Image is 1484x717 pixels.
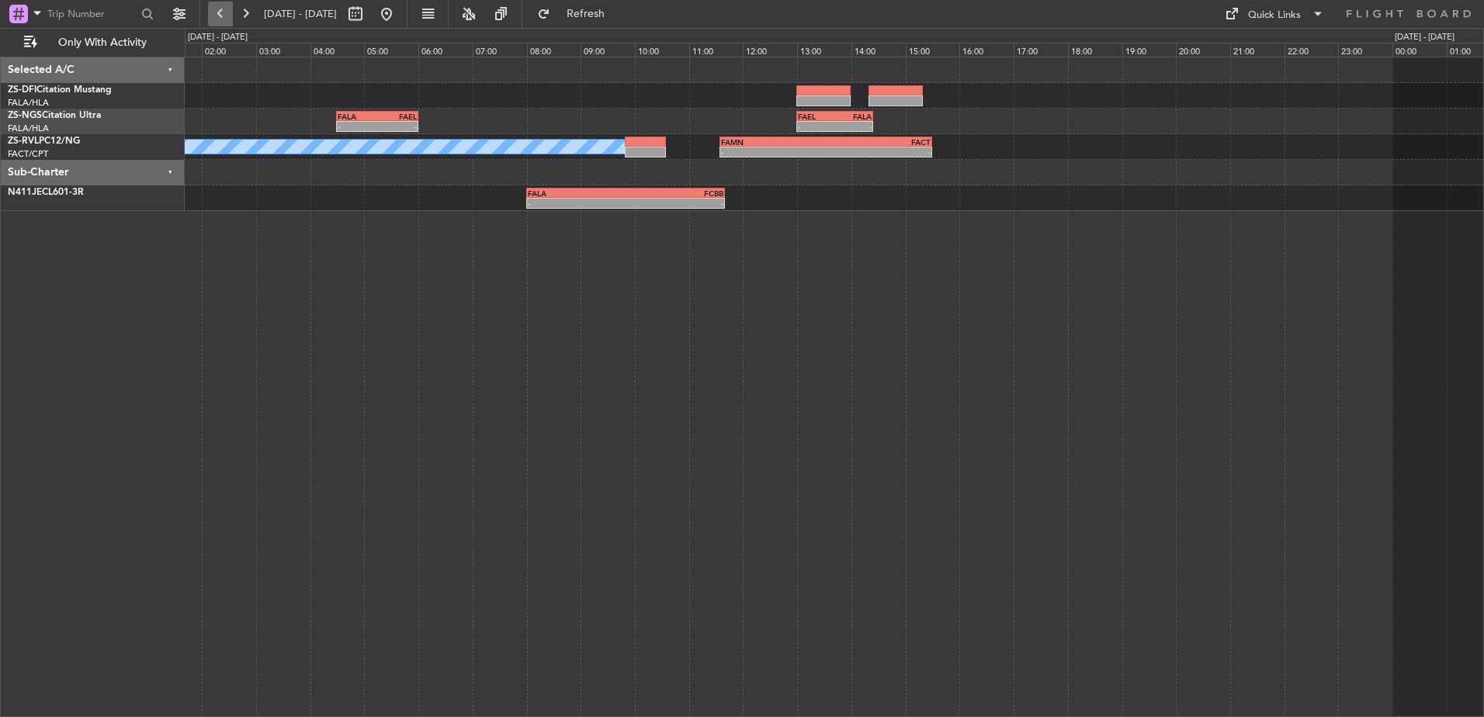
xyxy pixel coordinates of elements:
div: 14:00 [851,43,906,57]
span: ZS-RVL [8,137,39,146]
div: 09:00 [581,43,635,57]
a: ZS-DFICitation Mustang [8,85,112,95]
div: 02:00 [202,43,256,57]
div: 00:00 [1392,43,1447,57]
div: 10:00 [635,43,689,57]
div: FALA [528,189,626,198]
div: 06:00 [418,43,473,57]
div: 18:00 [1068,43,1122,57]
span: N411JE [8,188,42,197]
div: FAMN [721,137,826,147]
a: FALA/HLA [8,97,49,109]
div: 04:00 [310,43,365,57]
div: [DATE] - [DATE] [188,31,248,44]
div: - [835,122,872,131]
div: 23:00 [1338,43,1392,57]
div: 20:00 [1176,43,1230,57]
div: FAEL [798,112,835,121]
a: N411JECL601-3R [8,188,84,197]
div: 11:00 [689,43,744,57]
input: Trip Number [47,2,137,26]
a: FALA/HLA [8,123,49,134]
div: - [377,122,417,131]
div: 19:00 [1122,43,1177,57]
div: FCBB [626,189,723,198]
div: Quick Links [1248,8,1301,23]
button: Only With Activity [17,30,168,55]
div: 21:00 [1230,43,1285,57]
div: FALA [835,112,872,121]
div: 07:00 [473,43,527,57]
span: Refresh [553,9,619,19]
div: - [338,122,377,131]
a: ZS-RVLPC12/NG [8,137,80,146]
div: 05:00 [364,43,418,57]
div: 08:00 [527,43,581,57]
button: Refresh [530,2,623,26]
span: ZS-DFI [8,85,36,95]
div: 22:00 [1285,43,1339,57]
div: - [798,122,835,131]
a: ZS-NGSCitation Ultra [8,111,101,120]
div: FAEL [377,112,417,121]
span: Only With Activity [40,37,164,48]
div: - [626,199,723,208]
div: [DATE] - [DATE] [1395,31,1455,44]
div: 15:00 [906,43,960,57]
span: [DATE] - [DATE] [264,7,337,21]
div: 13:00 [797,43,851,57]
div: - [721,147,826,157]
div: 03:00 [256,43,310,57]
div: - [826,147,931,157]
div: 12:00 [743,43,797,57]
div: 16:00 [959,43,1014,57]
button: Quick Links [1217,2,1332,26]
a: FACT/CPT [8,148,48,160]
div: FALA [338,112,377,121]
div: - [528,199,626,208]
div: 17:00 [1014,43,1068,57]
div: FACT [826,137,931,147]
span: ZS-NGS [8,111,42,120]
